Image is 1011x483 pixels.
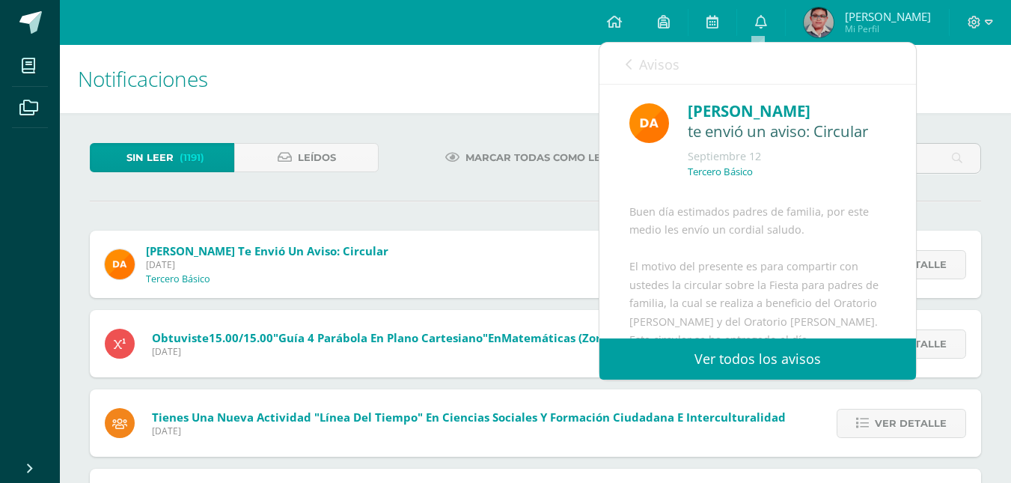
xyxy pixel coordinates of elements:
p: Tercero Básico [688,165,753,178]
span: [DATE] [152,345,614,358]
img: f9d34ca01e392badc01b6cd8c48cabbd.png [105,249,135,279]
span: "Guía 4 parábola en plano cartesiano" [273,330,488,345]
span: [PERSON_NAME] [845,9,931,24]
span: Matemáticas (Zona) [501,330,614,345]
span: Obtuviste en [152,330,614,345]
span: Sin leer [126,144,174,171]
a: Marcar todas como leídas [427,143,644,172]
div: te envió un aviso: Circular [688,123,886,142]
a: Sin leer(1191) [90,143,234,172]
span: Ver detalle [875,410,947,437]
span: [DATE] [146,258,388,271]
span: Avisos [639,55,679,73]
span: Notificaciones [78,64,208,93]
span: [DATE] [152,425,786,437]
div: Septiembre 12 [688,149,886,164]
p: Tercero Básico [146,273,210,285]
img: a37c53406f447b11b2e89285c92faade.png [804,7,834,37]
span: Tienes una nueva actividad "Línea del tiempo" En Ciencias Sociales y Formación Ciudadana e Interc... [152,410,786,425]
a: Ver todos los avisos [599,338,916,380]
img: f9d34ca01e392badc01b6cd8c48cabbd.png [629,103,669,143]
span: [PERSON_NAME] te envió un aviso: Circular [146,243,388,258]
span: Marcar todas como leídas [465,144,626,171]
span: Leídos [298,144,336,171]
span: Mi Perfil [845,22,931,35]
span: (1191) [180,144,204,171]
div: [PERSON_NAME] [688,100,886,123]
span: 15.00/15.00 [209,330,273,345]
a: Leídos [234,143,379,172]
